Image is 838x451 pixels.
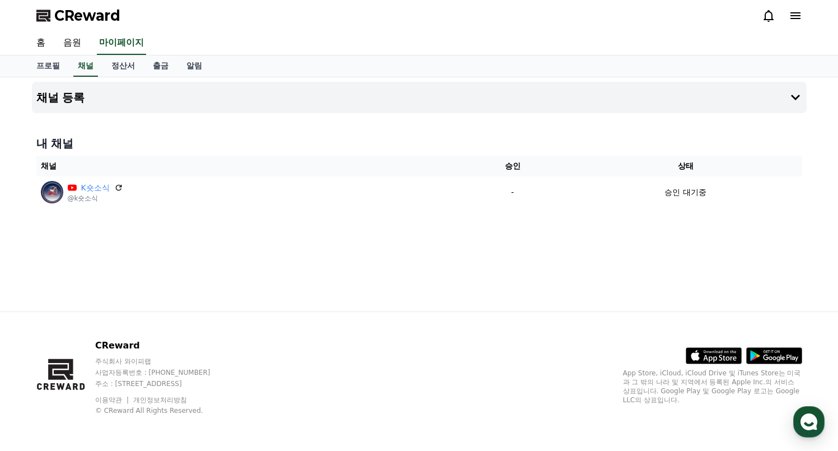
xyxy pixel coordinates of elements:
h4: 내 채널 [36,136,802,151]
th: 승인 [456,156,569,176]
button: 채널 등록 [32,82,807,113]
a: 출금 [144,55,177,77]
a: 정산서 [102,55,144,77]
th: 상태 [569,156,802,176]
p: 승인 대기중 [664,187,706,198]
a: 개인정보처리방침 [133,396,187,404]
a: 이용약관 [95,396,130,404]
p: App Store, iCloud, iCloud Drive 및 iTunes Store는 미국과 그 밖의 나라 및 지역에서 등록된 Apple Inc.의 서비스 상표입니다. Goo... [623,369,802,404]
a: 알림 [177,55,211,77]
a: 홈 [27,31,54,55]
span: CReward [54,7,120,25]
p: © CReward All Rights Reserved. [95,406,232,415]
a: 프로필 [27,55,69,77]
p: @k숏소식 [68,194,123,203]
a: 마이페이지 [97,31,146,55]
a: CReward [36,7,120,25]
p: CReward [95,339,232,352]
p: 주소 : [STREET_ADDRESS] [95,379,232,388]
a: K숏소식 [81,182,110,194]
p: 주식회사 와이피랩 [95,357,232,366]
a: 음원 [54,31,90,55]
th: 채널 [36,156,456,176]
a: 채널 [73,55,98,77]
img: K숏소식 [41,181,63,203]
p: 사업자등록번호 : [PHONE_NUMBER] [95,368,232,377]
h4: 채널 등록 [36,91,85,104]
p: - [461,187,565,198]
